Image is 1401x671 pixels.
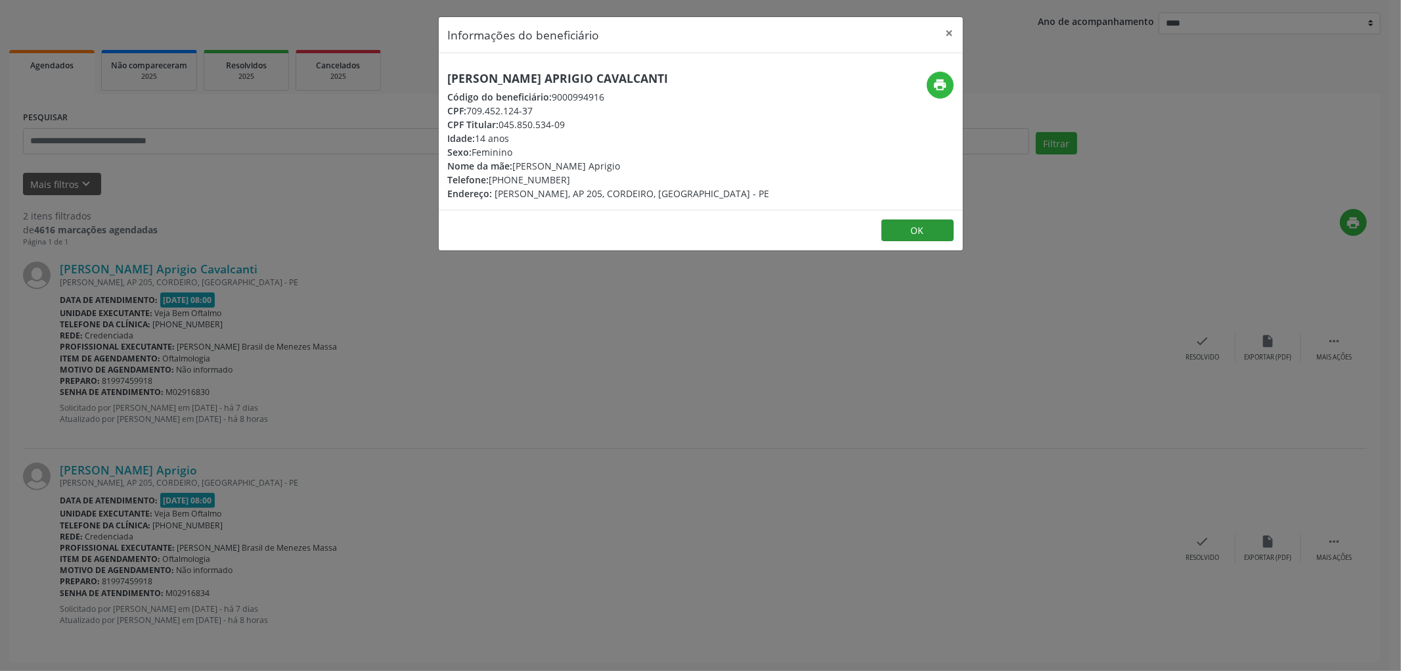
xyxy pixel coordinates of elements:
h5: Informações do beneficiário [448,26,600,43]
span: Endereço: [448,187,493,200]
span: Código do beneficiário: [448,91,552,103]
span: Sexo: [448,146,472,158]
span: CPF Titular: [448,118,499,131]
span: CPF: [448,104,467,117]
h5: [PERSON_NAME] Aprigio Cavalcanti [448,72,770,85]
span: Telefone: [448,174,489,186]
div: [PHONE_NUMBER] [448,173,770,187]
div: 9000994916 [448,90,770,104]
button: Close [937,17,963,49]
span: [PERSON_NAME], AP 205, CORDEIRO, [GEOGRAPHIC_DATA] - PE [495,187,770,200]
div: 14 anos [448,131,770,145]
button: print [927,72,954,99]
div: [PERSON_NAME] Aprigio [448,159,770,173]
div: Feminino [448,145,770,159]
button: OK [881,220,954,242]
i: print [933,78,947,92]
span: Nome da mãe: [448,160,513,172]
span: Idade: [448,132,476,145]
div: 709.452.124-37 [448,104,770,118]
div: 045.850.534-09 [448,118,770,131]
